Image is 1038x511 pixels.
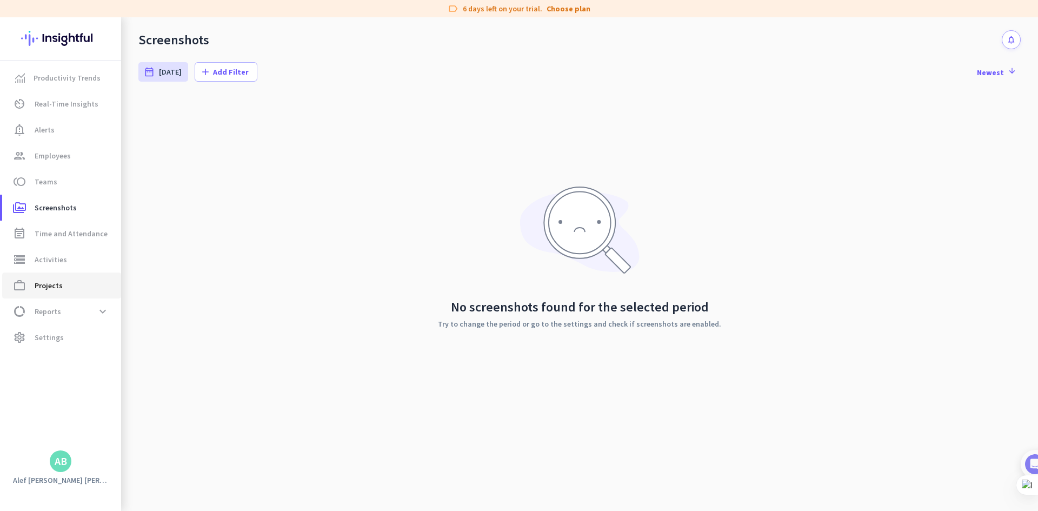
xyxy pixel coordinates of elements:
span: Alerts [35,123,55,136]
span: Time and Attendance [35,227,108,240]
button: Newest arrow_downward [973,62,1021,82]
span: Real-Time Insights [35,97,98,110]
i: settings [13,331,26,344]
div: Screenshots [138,32,209,48]
i: group [13,149,26,162]
i: date_range [144,67,155,77]
span: Screenshots [35,201,77,214]
span: Teams [35,175,57,188]
img: no-search-results.svg [520,187,640,274]
i: work_outline [13,279,26,292]
a: storageActivities [2,247,121,273]
i: label [448,3,458,14]
a: notification_importantAlerts [2,117,121,143]
a: Choose plan [547,3,590,14]
a: perm_mediaScreenshots [2,195,121,221]
i: notifications [1007,35,1016,44]
span: Activities [35,253,67,266]
i: perm_media [13,201,26,214]
a: groupEmployees [2,143,121,169]
i: toll [13,175,26,188]
i: add [200,67,211,77]
a: work_outlineProjects [2,273,121,298]
span: Productivity Trends [34,71,101,84]
button: addAdd Filter [195,62,257,82]
a: av_timerReal-Time Insights [2,91,121,117]
img: menu-item [15,73,25,83]
a: tollTeams [2,169,121,195]
i: event_note [13,227,26,240]
a: event_noteTime and Attendance [2,221,121,247]
a: menu-itemProductivity Trends [2,65,121,91]
span: Employees [35,149,71,162]
span: [DATE] [159,67,182,77]
i: storage [13,253,26,266]
i: notification_important [13,123,26,136]
span: Projects [35,279,63,292]
button: expand_more [93,302,112,321]
div: AB [55,456,67,467]
h2: No screenshots found for the selected period [438,301,721,314]
button: notifications [1002,30,1021,49]
i: av_timer [13,97,26,110]
span: Settings [35,331,64,344]
i: data_usage [13,305,26,318]
i: arrow_downward [1006,67,1016,75]
span: Add Filter [213,67,249,77]
img: Insightful logo [21,17,100,59]
a: settingsSettings [2,324,121,350]
a: data_usageReportsexpand_more [2,298,121,324]
span: Newest [977,67,1016,77]
span: Reports [35,305,61,318]
p: Try to change the period or go to the settings and check if screenshots are enabled. [438,320,721,328]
